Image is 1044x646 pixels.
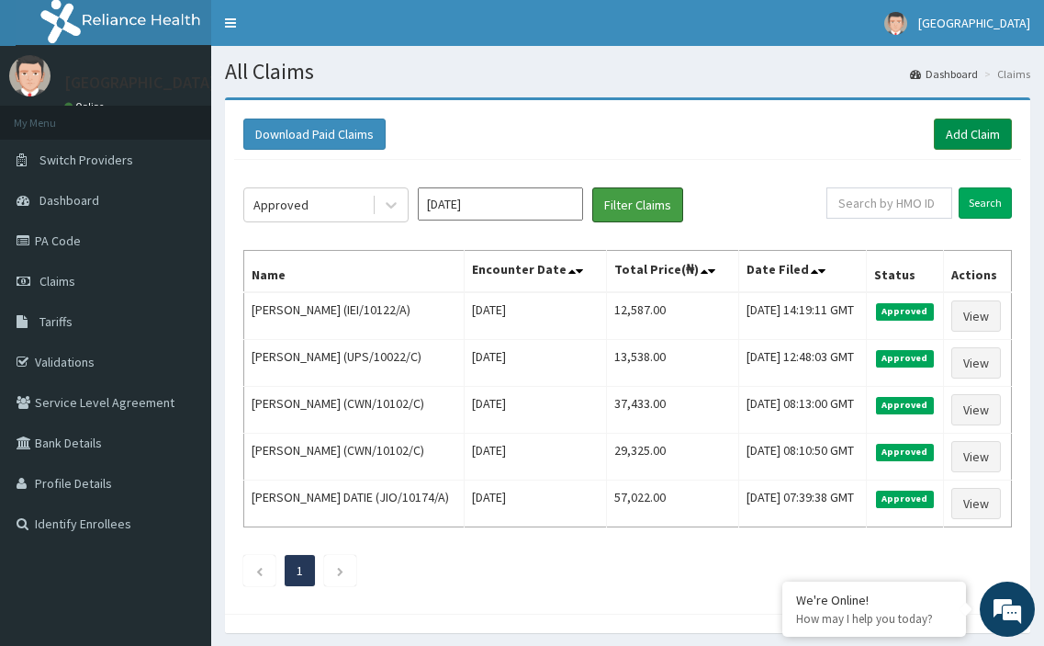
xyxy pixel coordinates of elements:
[243,119,386,150] button: Download Paid Claims
[244,387,465,434] td: [PERSON_NAME] (CWN/10102/C)
[739,434,867,481] td: [DATE] 08:10:50 GMT
[607,340,739,387] td: 13,538.00
[465,340,607,387] td: [DATE]
[876,303,934,320] span: Approved
[465,387,607,434] td: [DATE]
[607,481,739,527] td: 57,022.00
[951,488,1001,519] a: View
[918,15,1030,31] span: [GEOGRAPHIC_DATA]
[826,187,952,219] input: Search by HMO ID
[739,387,867,434] td: [DATE] 08:13:00 GMT
[796,611,952,627] p: How may I help you today?
[9,55,51,96] img: User Image
[418,187,583,221] input: Select Month and Year
[884,12,907,35] img: User Image
[951,347,1001,379] a: View
[951,394,1001,425] a: View
[980,66,1030,82] li: Claims
[876,444,934,460] span: Approved
[253,196,309,214] div: Approved
[876,350,934,367] span: Approved
[39,313,73,330] span: Tariffs
[944,251,1012,293] th: Actions
[465,292,607,340] td: [DATE]
[297,562,303,579] a: Page 1 is your current page
[867,251,944,293] th: Status
[910,66,978,82] a: Dashboard
[607,387,739,434] td: 37,433.00
[255,562,264,579] a: Previous page
[336,562,344,579] a: Next page
[592,187,683,222] button: Filter Claims
[244,292,465,340] td: [PERSON_NAME] (IEI/10122/A)
[39,192,99,209] span: Dashboard
[934,119,1012,150] a: Add Claim
[465,481,607,527] td: [DATE]
[796,592,952,608] div: We're Online!
[959,187,1012,219] input: Search
[64,74,216,91] p: [GEOGRAPHIC_DATA]
[739,251,867,293] th: Date Filed
[244,481,465,527] td: [PERSON_NAME] DATIE (JIO/10174/A)
[739,292,867,340] td: [DATE] 14:19:11 GMT
[225,60,1030,84] h1: All Claims
[607,434,739,481] td: 29,325.00
[876,491,934,507] span: Approved
[951,441,1001,472] a: View
[607,292,739,340] td: 12,587.00
[64,100,108,113] a: Online
[39,152,133,168] span: Switch Providers
[244,340,465,387] td: [PERSON_NAME] (UPS/10022/C)
[739,481,867,527] td: [DATE] 07:39:38 GMT
[244,251,465,293] th: Name
[465,434,607,481] td: [DATE]
[244,434,465,481] td: [PERSON_NAME] (CWN/10102/C)
[465,251,607,293] th: Encounter Date
[951,300,1001,332] a: View
[607,251,739,293] th: Total Price(₦)
[876,397,934,414] span: Approved
[39,273,75,289] span: Claims
[739,340,867,387] td: [DATE] 12:48:03 GMT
